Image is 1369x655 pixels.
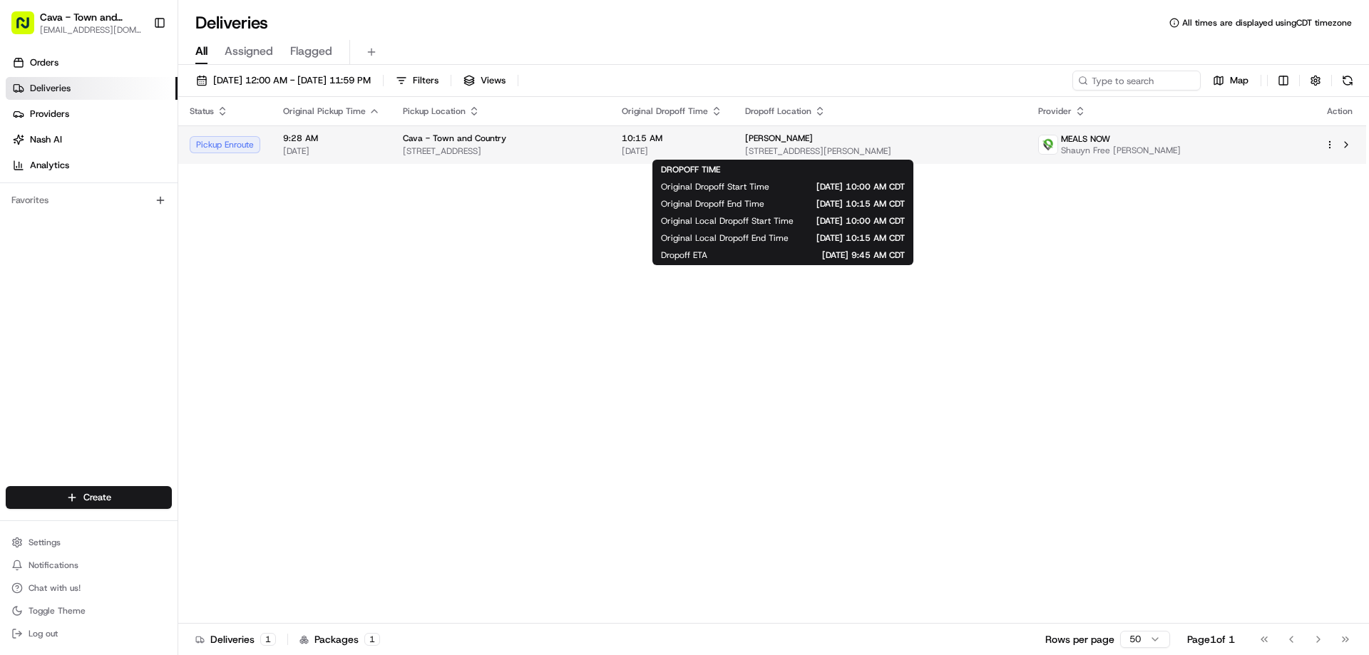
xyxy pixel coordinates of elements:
span: Create [83,491,111,504]
span: Original Local Dropoff Start Time [661,215,794,227]
button: Toggle Theme [6,601,172,621]
span: Original Local Dropoff End Time [661,232,789,244]
span: Original Dropoff End Time [661,198,764,210]
img: Town Country [14,246,37,269]
a: 💻API Documentation [115,313,235,339]
span: [DATE] 10:00 AM CDT [816,215,905,227]
span: Log out [29,628,58,639]
span: Dropoff ETA [661,249,707,261]
div: Deliveries [195,632,276,646]
span: Notifications [29,559,78,571]
span: Original Dropoff Start Time [661,181,769,192]
span: Cava - Town and Country [403,133,506,144]
span: Knowledge Base [29,319,109,333]
button: See all [221,182,260,200]
span: Orders [30,56,58,69]
input: Clear [37,92,235,107]
button: Log out [6,624,172,644]
span: Nash AI [30,133,62,146]
button: Chat with us! [6,578,172,598]
img: 1736555255976-a54dd68f-1ca7-489b-9aae-adbdc363a1c4 [14,136,40,162]
img: Nash [14,14,43,43]
span: [DATE] [163,221,192,232]
a: Orders [6,51,178,74]
button: Create [6,486,172,509]
span: • [106,259,111,271]
span: Assigned [225,43,273,60]
span: API Documentation [135,319,229,333]
input: Type to search [1072,71,1201,91]
p: Welcome 👋 [14,57,260,80]
div: 💻 [121,320,132,331]
span: [DATE] 9:45 AM CDT [730,249,905,261]
span: Provider [1038,105,1072,117]
span: Map [1230,74,1248,87]
button: Views [457,71,512,91]
img: melas_now_logo.png [1039,135,1057,154]
span: Toggle Theme [29,605,86,617]
img: 1736555255976-a54dd68f-1ca7-489b-9aae-adbdc363a1c4 [29,222,40,233]
div: We're available if you need us! [64,150,196,162]
span: [STREET_ADDRESS] [403,145,599,157]
span: [DATE] 10:00 AM CDT [792,181,905,192]
div: 📗 [14,320,26,331]
span: [STREET_ADDRESS][PERSON_NAME] [745,145,1015,157]
div: 1 [260,633,276,646]
span: Filters [413,74,439,87]
span: Dropoff Location [745,105,811,117]
button: Cava - Town and Country [40,10,142,24]
span: Flagged [290,43,332,60]
a: Deliveries [6,77,178,100]
span: Pickup Location [403,105,466,117]
a: 📗Knowledge Base [9,313,115,339]
button: Start new chat [242,140,260,158]
a: Nash AI [6,128,178,151]
span: • [155,221,160,232]
h1: Deliveries [195,11,268,34]
div: Action [1325,105,1355,117]
div: Page 1 of 1 [1187,632,1235,646]
button: Map [1206,71,1255,91]
span: 9:28 AM [283,133,380,144]
p: Rows per page [1045,632,1114,646]
span: [DATE] [622,145,722,157]
span: Settings [29,537,61,548]
div: Past conversations [14,185,91,197]
button: Cava - Town and Country[EMAIL_ADDRESS][DOMAIN_NAME] [6,6,148,40]
div: 1 [364,633,380,646]
span: Deliveries [30,82,71,95]
span: Providers [30,108,69,120]
span: [DATE] [283,145,380,157]
span: Status [190,105,214,117]
span: Analytics [30,159,69,172]
a: Powered byPylon [101,353,173,364]
a: Analytics [6,154,178,177]
span: [DATE] 10:15 AM CDT [811,232,905,244]
span: MEALS NOW [1061,133,1110,145]
span: [DATE] [113,259,143,271]
img: Wisdom Oko [14,207,37,235]
span: Pylon [142,354,173,364]
span: Wisdom [PERSON_NAME] [44,221,152,232]
span: All times are displayed using CDT timezone [1182,17,1352,29]
span: All [195,43,207,60]
span: Shauyn Free [PERSON_NAME] [1061,145,1181,156]
div: Favorites [6,189,172,212]
span: [DATE] 10:15 AM CDT [787,198,905,210]
button: Notifications [6,555,172,575]
span: Chat with us! [29,582,81,594]
button: Filters [389,71,445,91]
span: DROPOFF TIME [661,164,720,175]
div: Packages [299,632,380,646]
span: Views [481,74,506,87]
button: [DATE] 12:00 AM - [DATE] 11:59 PM [190,71,377,91]
span: 10:15 AM [622,133,722,144]
div: Start new chat [64,136,234,150]
span: Original Dropoff Time [622,105,708,117]
span: Town Country [44,259,103,271]
a: Providers [6,103,178,125]
button: [EMAIL_ADDRESS][DOMAIN_NAME] [40,24,142,36]
span: [PERSON_NAME] [745,133,813,144]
